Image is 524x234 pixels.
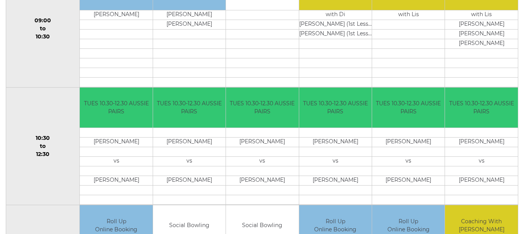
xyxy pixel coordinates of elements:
[80,88,152,128] td: TUES 10.30-12.30 AUSSIE PAIRS
[445,176,518,186] td: [PERSON_NAME]
[80,138,152,147] td: [PERSON_NAME]
[445,88,518,128] td: TUES 10.30-12.30 AUSSIE PAIRS
[299,10,372,20] td: with Di
[6,87,80,205] td: 10:30 to 12:30
[299,157,372,166] td: vs
[299,88,372,128] td: TUES 10.30-12.30 AUSSIE PAIRS
[299,20,372,29] td: [PERSON_NAME] (1st Lesson)
[372,157,445,166] td: vs
[80,10,152,20] td: [PERSON_NAME]
[372,176,445,186] td: [PERSON_NAME]
[153,176,226,186] td: [PERSON_NAME]
[372,10,445,20] td: with Lis
[153,20,226,29] td: [PERSON_NAME]
[445,10,518,20] td: with Lis
[299,138,372,147] td: [PERSON_NAME]
[153,88,226,128] td: TUES 10.30-12.30 AUSSIE PAIRS
[80,176,152,186] td: [PERSON_NAME]
[80,157,152,166] td: vs
[445,39,518,48] td: [PERSON_NAME]
[299,176,372,186] td: [PERSON_NAME]
[153,10,226,20] td: [PERSON_NAME]
[372,138,445,147] td: [PERSON_NAME]
[226,88,298,128] td: TUES 10.30-12.30 AUSSIE PAIRS
[372,88,445,128] td: TUES 10.30-12.30 AUSSIE PAIRS
[153,138,226,147] td: [PERSON_NAME]
[445,138,518,147] td: [PERSON_NAME]
[226,157,298,166] td: vs
[445,20,518,29] td: [PERSON_NAME]
[445,157,518,166] td: vs
[226,138,298,147] td: [PERSON_NAME]
[153,157,226,166] td: vs
[299,29,372,39] td: [PERSON_NAME] (1st Lesson)
[445,29,518,39] td: [PERSON_NAME]
[226,176,298,186] td: [PERSON_NAME]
